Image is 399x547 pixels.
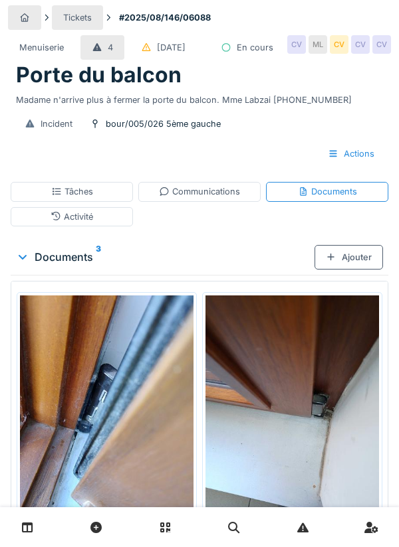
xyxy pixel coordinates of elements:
[20,295,194,526] img: upt36qzm1z71z1g2eup5zp1i03zs
[108,41,113,54] div: 4
[16,249,315,265] div: Documents
[298,185,357,198] div: Documents
[205,295,379,526] img: 91ccuie3hkbbkauioriinkpnukv0
[106,117,221,130] div: bour/005/026 5ème gauche
[51,185,93,198] div: Tâches
[317,141,386,166] div: Actions
[287,35,306,54] div: CV
[315,245,383,270] div: Ajouter
[237,41,273,54] div: En cours
[63,11,92,24] div: Tickets
[157,41,186,54] div: [DATE]
[19,41,64,54] div: Menuiserie
[372,35,391,54] div: CV
[96,249,101,265] sup: 3
[51,210,93,223] div: Activité
[114,11,216,24] strong: #2025/08/146/06088
[41,117,72,130] div: Incident
[309,35,327,54] div: ML
[16,62,182,88] h1: Porte du balcon
[330,35,348,54] div: CV
[159,185,240,198] div: Communications
[351,35,370,54] div: CV
[16,88,383,106] div: Madame n'arrive plus à fermer la porte du balcon. Mme Labzai [PHONE_NUMBER]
